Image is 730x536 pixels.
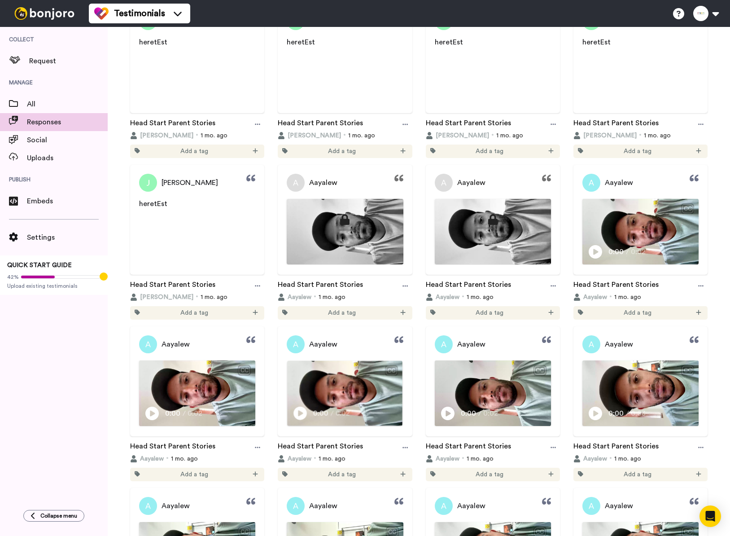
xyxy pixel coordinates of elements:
[27,135,108,145] span: Social
[426,293,560,302] div: 1 mo. ago
[7,273,19,281] span: 42%
[130,293,193,302] button: [PERSON_NAME]
[313,408,329,418] span: 0:00
[288,361,403,426] img: Video Thumbnail
[130,131,193,140] button: [PERSON_NAME]
[631,246,647,257] span: 0:02
[27,232,108,243] span: Settings
[188,408,203,419] span: 0:02
[130,454,264,463] div: 1 mo. ago
[582,497,600,515] img: Profile Picture
[328,147,356,156] span: Add a tag
[582,39,611,46] span: heretEst
[582,199,699,264] img: Video Thumbnail
[287,335,305,353] img: Profile Picture
[130,118,215,131] a: Head Start Parent Stories
[573,131,637,140] button: [PERSON_NAME]
[457,501,485,511] span: Aayalew
[426,454,459,463] button: Aayalew
[426,279,511,293] a: Head Start Parent Stories
[7,262,72,268] span: QUICK START GUIDE
[682,204,693,213] div: CC
[426,293,459,302] button: Aayalew
[11,7,78,20] img: bj-logo-header-white.svg
[162,177,218,188] span: [PERSON_NAME]
[583,293,607,302] span: Aayalew
[130,131,264,140] div: 1 mo. ago
[278,131,412,140] div: 1 mo. ago
[435,497,453,515] img: Profile Picture
[130,293,264,302] div: 1 mo. ago
[582,335,600,353] img: Profile Picture
[426,454,560,463] div: 1 mo. ago
[436,293,459,302] span: Aayalew
[631,408,647,419] span: 0:03
[573,441,659,454] a: Head Start Parent Stories
[573,131,708,140] div: 1 mo. ago
[100,272,108,281] div: Tooltip anchor
[27,117,108,127] span: Responses
[180,470,208,479] span: Add a tag
[130,454,164,463] button: Aayalew
[23,510,84,522] button: Collapse menu
[699,505,721,527] div: Open Intercom Messenger
[435,174,453,192] img: Profile Picture
[139,39,167,46] span: heretEst
[287,497,305,515] img: Profile Picture
[573,293,607,302] button: Aayalew
[608,408,624,419] span: 0:00
[183,408,186,419] span: /
[457,339,485,350] span: Aayalew
[139,200,167,207] span: heretEst
[287,199,403,264] img: Media Tile
[605,339,633,350] span: Aayalew
[328,470,356,479] span: Add a tag
[139,174,157,192] img: Profile Picture
[478,408,481,419] span: /
[140,293,193,302] span: [PERSON_NAME]
[483,408,499,419] span: 0:02
[335,408,351,418] span: 0:02
[583,454,607,463] span: Aayalew
[605,177,633,188] span: Aayalew
[608,246,624,257] span: 0:00
[287,39,315,46] span: heretEst
[328,308,356,317] span: Add a tag
[40,512,77,519] span: Collapse menu
[624,470,651,479] span: Add a tag
[278,118,363,131] a: Head Start Parent Stories
[436,454,459,463] span: Aayalew
[626,408,629,419] span: /
[573,454,708,463] div: 1 mo. ago
[27,153,108,163] span: Uploads
[278,293,311,302] button: Aayalew
[386,366,398,375] div: CC
[573,118,659,131] a: Head Start Parent Stories
[309,339,337,350] span: Aayalew
[435,335,453,353] img: Profile Picture
[139,360,255,426] img: Video Thumbnail
[180,308,208,317] span: Add a tag
[162,501,190,511] span: Aayalew
[140,131,193,140] span: [PERSON_NAME]
[278,454,311,463] button: Aayalew
[457,177,485,188] span: Aayalew
[624,308,651,317] span: Add a tag
[426,118,511,131] a: Head Start Parent Stories
[130,279,215,293] a: Head Start Parent Stories
[534,366,546,375] div: CC
[287,174,305,192] img: Profile Picture
[476,147,503,156] span: Add a tag
[139,335,157,353] img: Profile Picture
[605,501,633,511] span: Aayalew
[27,99,108,110] span: All
[426,131,560,140] div: 1 mo. ago
[162,339,190,350] span: Aayalew
[583,131,637,140] span: [PERSON_NAME]
[573,454,607,463] button: Aayalew
[278,131,341,140] button: [PERSON_NAME]
[582,174,600,192] img: Profile Picture
[435,39,463,46] span: heretEst
[476,308,503,317] span: Add a tag
[331,408,334,418] span: /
